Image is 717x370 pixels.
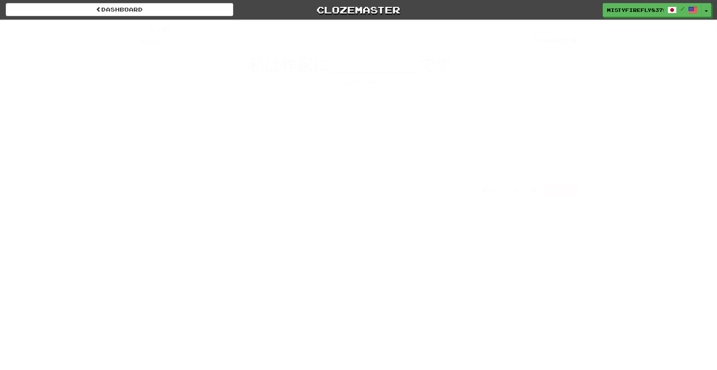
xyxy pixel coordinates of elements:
[140,26,179,35] div: /
[140,38,168,45] span: Score:
[411,151,415,157] small: 4 .
[421,102,454,114] span: 起こる
[419,56,468,74] span: です。
[364,92,506,125] button: 2.起こる
[477,184,504,197] button: Help!
[211,92,353,125] button: 1.掃除
[530,37,577,44] div: Mastered
[172,36,179,45] span: 0
[140,79,577,86] div: I want to be a writer.
[681,6,684,12] span: /
[603,3,702,17] a: MistyFirefly8378 /
[249,56,330,74] span: 私は作家に
[607,7,664,13] span: MistyFirefly8378
[269,107,274,113] small: 1 .
[211,136,353,169] button: 3.助けて
[245,3,472,17] a: Clozemaster
[415,147,460,159] span: なりたい
[531,37,539,43] span: 0 %
[508,184,523,197] button: Round history (alt+y)
[6,3,233,16] a: Dashboard
[364,136,506,169] button: 4.なりたい
[273,102,295,114] span: 掃除
[267,147,300,159] span: 助けて
[263,151,268,157] small: 3 .
[546,184,577,197] button: Report
[417,107,421,113] small: 2 .
[330,56,420,74] span: __________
